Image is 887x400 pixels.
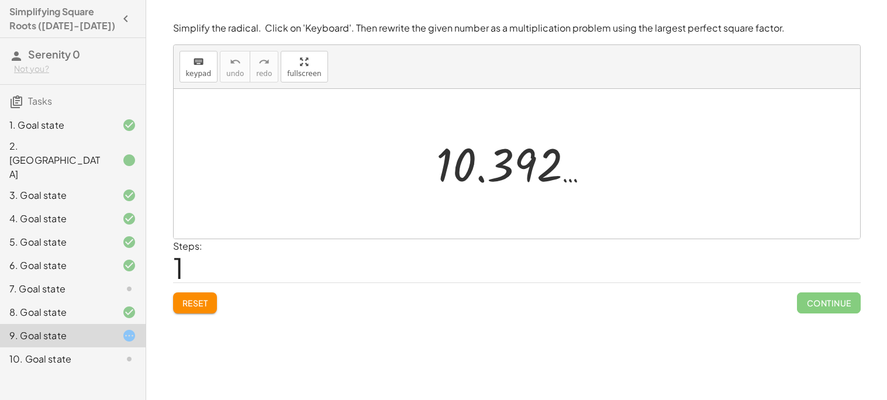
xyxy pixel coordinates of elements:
[182,298,208,308] span: Reset
[9,329,103,343] div: 9. Goal state
[9,139,103,181] div: 2. [GEOGRAPHIC_DATA]
[122,258,136,273] i: Task finished and correct.
[173,250,184,285] span: 1
[28,47,80,61] span: Serenity 0
[258,55,270,69] i: redo
[122,212,136,226] i: Task finished and correct.
[122,329,136,343] i: Task started.
[9,5,115,33] h4: Simplifying Square Roots ([DATE]-[DATE])
[281,51,327,82] button: fullscreen
[220,51,250,82] button: undoundo
[9,188,103,202] div: 3. Goal state
[173,22,861,35] p: Simplify the radical. Click on 'Keyboard'. Then rewrite the given number as a multiplication prob...
[9,118,103,132] div: 1. Goal state
[186,70,212,78] span: keypad
[14,63,136,75] div: Not you?
[28,95,52,107] span: Tasks
[9,352,103,366] div: 10. Goal state
[122,305,136,319] i: Task finished and correct.
[226,70,244,78] span: undo
[9,305,103,319] div: 8. Goal state
[122,118,136,132] i: Task finished and correct.
[173,292,218,313] button: Reset
[9,235,103,249] div: 5. Goal state
[256,70,272,78] span: redo
[122,282,136,296] i: Task not started.
[122,153,136,167] i: Task finished.
[122,235,136,249] i: Task finished and correct.
[173,240,202,252] label: Steps:
[9,258,103,273] div: 6. Goal state
[193,55,204,69] i: keyboard
[122,188,136,202] i: Task finished and correct.
[230,55,241,69] i: undo
[180,51,218,82] button: keyboardkeypad
[9,212,103,226] div: 4. Goal state
[122,352,136,366] i: Task not started.
[250,51,278,82] button: redoredo
[9,282,103,296] div: 7. Goal state
[287,70,321,78] span: fullscreen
